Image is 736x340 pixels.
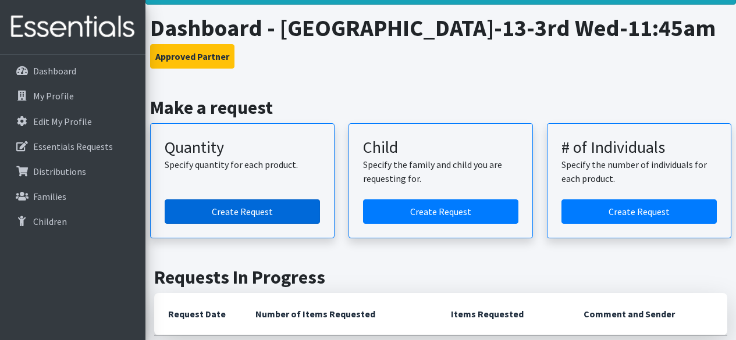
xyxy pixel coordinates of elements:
th: Comment and Sender [570,293,727,335]
button: Approved Partner [150,44,234,69]
a: Dashboard [5,59,141,83]
p: Distributions [33,166,86,177]
h3: # of Individuals [561,138,717,158]
a: Distributions [5,160,141,183]
p: Specify the family and child you are requesting for. [363,158,518,185]
a: Families [5,185,141,208]
th: Number of Items Requested [241,293,437,335]
p: Specify the number of individuals for each product. [561,158,717,185]
p: My Profile [33,90,74,102]
a: Create a request by number of individuals [561,199,717,224]
a: Essentials Requests [5,135,141,158]
a: Edit My Profile [5,110,141,133]
th: Request Date [154,293,241,335]
p: Children [33,216,67,227]
p: Dashboard [33,65,76,77]
h3: Child [363,138,518,158]
p: Families [33,191,66,202]
p: Essentials Requests [33,141,113,152]
p: Edit My Profile [33,116,92,127]
p: Specify quantity for each product. [165,158,320,171]
h3: Quantity [165,138,320,158]
img: HumanEssentials [5,8,141,46]
h2: Make a request [150,96,732,119]
th: Items Requested [437,293,570,335]
h2: Requests In Progress [154,266,727,288]
a: Create a request for a child or family [363,199,518,224]
a: My Profile [5,84,141,108]
h1: Dashboard - [GEOGRAPHIC_DATA]-13-3rd Wed-11:45am [150,14,732,42]
a: Children [5,210,141,233]
a: Create a request by quantity [165,199,320,224]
